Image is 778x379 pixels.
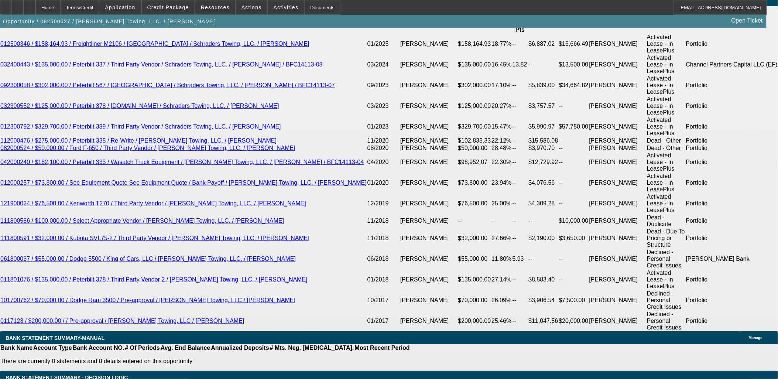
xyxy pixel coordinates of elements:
[0,276,308,283] a: 011801076 / $135,000.00 / Peterbilt 378 / Third Party Vendor 2 / [PERSON_NAME] Towing, LLC. / [PE...
[528,116,559,137] td: $5,990.97
[589,173,647,193] td: [PERSON_NAME]
[559,173,589,193] td: --
[647,34,686,54] td: Activated Lease - In LeasePlus
[647,193,686,214] td: Activated Lease - In LeasePlus
[512,96,528,116] td: --
[201,4,230,10] span: Resources
[686,137,778,144] td: Portfolio
[210,344,269,352] th: Annualized Deposits
[589,249,647,269] td: [PERSON_NAME]
[367,54,400,75] td: 03/2024
[589,152,647,173] td: [PERSON_NAME]
[274,4,299,10] span: Activities
[491,75,512,96] td: 17.10%
[33,344,72,352] th: Account Type
[686,214,778,228] td: Portfolio
[729,14,766,27] a: Open Ticket
[647,144,686,152] td: Dead - Other
[647,249,686,269] td: Declined - Personal Credit Issues
[400,75,458,96] td: [PERSON_NAME]
[458,214,491,228] td: --
[589,116,647,137] td: [PERSON_NAME]
[559,193,589,214] td: --
[749,336,762,340] span: Manage
[367,290,400,311] td: 10/2017
[686,96,778,116] td: Portfolio
[0,159,364,165] a: 042000240 / $182,100.00 / Peterbilt 335 / Wasatch Truck Equipment / [PERSON_NAME] Towing, LLC. / ...
[528,269,559,290] td: $8,583.40
[491,290,512,311] td: 26.09%
[686,228,778,249] td: Portfolio
[458,249,491,269] td: $55,000.00
[0,297,295,303] a: 101700762 / $70,000.00 / Dodge Ram 3500 / Pre-approval / [PERSON_NAME] Towing, LLC / [PERSON_NAME]
[0,235,309,241] a: 111800591 / $32,000.00 / Kubota SVL75-2 / Third Party Vendor / [PERSON_NAME] Towing, LLC. / [PERS...
[512,193,528,214] td: --
[647,96,686,116] td: Activated Lease - In LeasePlus
[367,137,400,144] td: 11/2020
[142,0,195,14] button: Credit Package
[400,116,458,137] td: [PERSON_NAME]
[528,249,559,269] td: --
[559,269,589,290] td: --
[559,54,589,75] td: $13,500.00
[268,0,304,14] button: Activities
[367,249,400,269] td: 06/2018
[458,137,491,144] td: $102,835.33
[589,214,647,228] td: [PERSON_NAME]
[458,96,491,116] td: $125,000.00
[458,269,491,290] td: $135,000.00
[512,228,528,249] td: --
[647,269,686,290] td: Activated Lease - In LeasePlus
[458,311,491,331] td: $200,000.00
[99,0,141,14] button: Application
[458,152,491,173] td: $98,952.07
[559,144,589,152] td: --
[528,137,559,144] td: $15,586.08
[491,34,512,54] td: 18.77%
[491,152,512,173] td: 22.30%
[528,54,559,75] td: --
[589,96,647,116] td: [PERSON_NAME]
[647,290,686,311] td: Declined - Personal Credit Issues
[647,137,686,144] td: Dead - Other
[647,116,686,137] td: Activated Lease - In LeasePlus
[686,269,778,290] td: Portfolio
[647,152,686,173] td: Activated Lease - In LeasePlus
[491,269,512,290] td: 27.14%
[686,116,778,137] td: Portfolio
[512,269,528,290] td: --
[647,54,686,75] td: Activated Lease - In LeasePlus
[559,249,589,269] td: --
[147,4,189,10] span: Credit Package
[559,75,589,96] td: $34,664.82
[400,193,458,214] td: [PERSON_NAME]
[589,311,647,331] td: [PERSON_NAME]
[195,0,235,14] button: Resources
[236,0,267,14] button: Actions
[528,228,559,249] td: $2,190.00
[367,116,400,137] td: 01/2023
[647,214,686,228] td: Dead - Duplicate
[528,96,559,116] td: $3,757.57
[512,249,528,269] td: 5.93
[512,34,528,54] td: --
[241,4,262,10] span: Actions
[367,152,400,173] td: 04/2020
[686,290,778,311] td: Portfolio
[589,290,647,311] td: [PERSON_NAME]
[367,228,400,249] td: 11/2018
[491,137,512,144] td: 22.12%
[559,152,589,173] td: --
[458,54,491,75] td: $135,000.00
[559,137,589,144] td: --
[528,152,559,173] td: $12,729.92
[686,75,778,96] td: Portfolio
[589,144,647,152] td: [PERSON_NAME]
[686,152,778,173] td: Portfolio
[528,75,559,96] td: $5,839.00
[0,256,296,262] a: 061800037 / $55,000.00 / Dodge 5500 / King of Cars, LLC / [PERSON_NAME] Towing, LLC. / [PERSON_NAME]
[686,173,778,193] td: Portfolio
[0,82,335,88] a: 092300058 / $302,000.00 / Peterbilt 567 / [GEOGRAPHIC_DATA] / Schraders Towing, LLC. / [PERSON_NA...
[0,218,284,224] a: 111800586 / $100,000.00 / Select Appropriate Vendor / [PERSON_NAME] Towing, LLC. / [PERSON_NAME]
[160,344,211,352] th: Avg. End Balance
